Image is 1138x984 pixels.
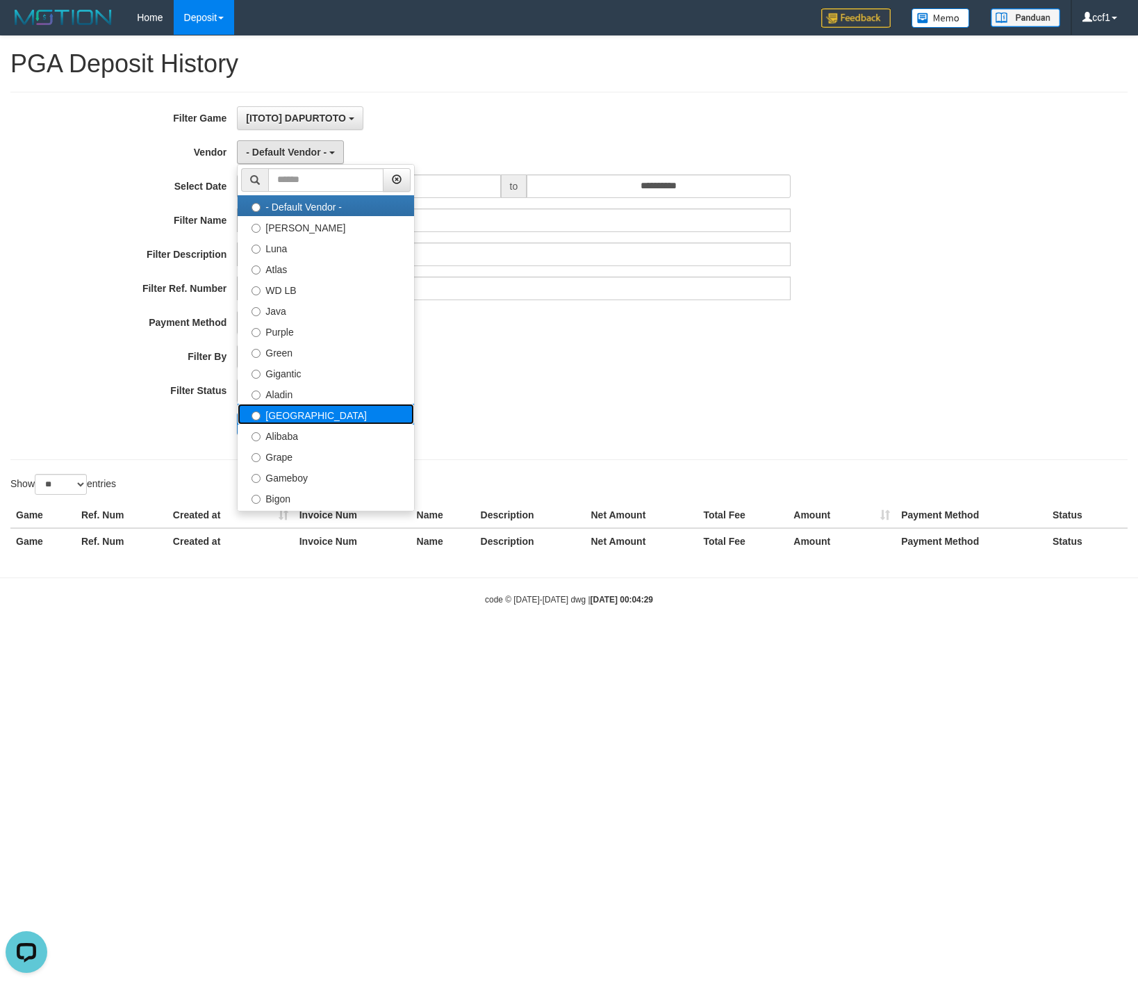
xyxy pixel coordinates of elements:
input: Luna [251,245,261,254]
th: Net Amount [585,502,698,528]
th: Name [411,528,475,554]
small: code © [DATE]-[DATE] dwg | [485,595,653,605]
img: Button%20Memo.svg [912,8,970,28]
label: Java [238,300,414,320]
th: Name [411,502,475,528]
h1: PGA Deposit History [10,50,1128,78]
th: Created at [167,502,294,528]
input: Grape [251,453,261,462]
span: to [501,174,527,198]
label: [PERSON_NAME] [238,216,414,237]
input: Bigon [251,495,261,504]
img: panduan.png [991,8,1060,27]
th: Game [10,502,76,528]
th: Status [1047,502,1128,528]
input: Gameboy [251,474,261,483]
th: Invoice Num [294,502,411,528]
input: Alibaba [251,432,261,441]
label: Show entries [10,474,116,495]
label: Atlas [238,258,414,279]
th: Created at [167,528,294,554]
label: Green [238,341,414,362]
input: Java [251,307,261,316]
th: Description [475,528,586,554]
th: Game [10,528,76,554]
img: MOTION_logo.png [10,7,116,28]
label: - Default Vendor - [238,195,414,216]
th: Ref. Num [76,528,167,554]
label: Bigon [238,487,414,508]
th: Amount [788,528,896,554]
input: [GEOGRAPHIC_DATA] [251,411,261,420]
th: Total Fee [698,528,788,554]
label: Purple [238,320,414,341]
th: Amount [788,502,896,528]
label: Aladin [238,383,414,404]
label: Allstar [238,508,414,529]
label: Gigantic [238,362,414,383]
th: Net Amount [585,528,698,554]
th: Status [1047,528,1128,554]
th: Total Fee [698,502,788,528]
th: Payment Method [896,502,1047,528]
label: Grape [238,445,414,466]
label: [GEOGRAPHIC_DATA] [238,404,414,425]
label: Alibaba [238,425,414,445]
input: Purple [251,328,261,337]
th: Invoice Num [294,528,411,554]
label: WD LB [238,279,414,300]
span: [ITOTO] DAPURTOTO [246,113,346,124]
select: Showentries [35,474,87,495]
input: Gigantic [251,370,261,379]
img: Feedback.jpg [821,8,891,28]
label: Luna [238,237,414,258]
input: Aladin [251,391,261,400]
label: Gameboy [238,466,414,487]
input: WD LB [251,286,261,295]
button: [ITOTO] DAPURTOTO [237,106,363,130]
button: Open LiveChat chat widget [6,6,47,47]
input: Atlas [251,265,261,274]
input: Green [251,349,261,358]
th: Ref. Num [76,502,167,528]
span: - Default Vendor - [246,147,327,158]
th: Payment Method [896,528,1047,554]
th: Description [475,502,586,528]
input: - Default Vendor - [251,203,261,212]
button: - Default Vendor - [237,140,344,164]
input: [PERSON_NAME] [251,224,261,233]
strong: [DATE] 00:04:29 [591,595,653,605]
